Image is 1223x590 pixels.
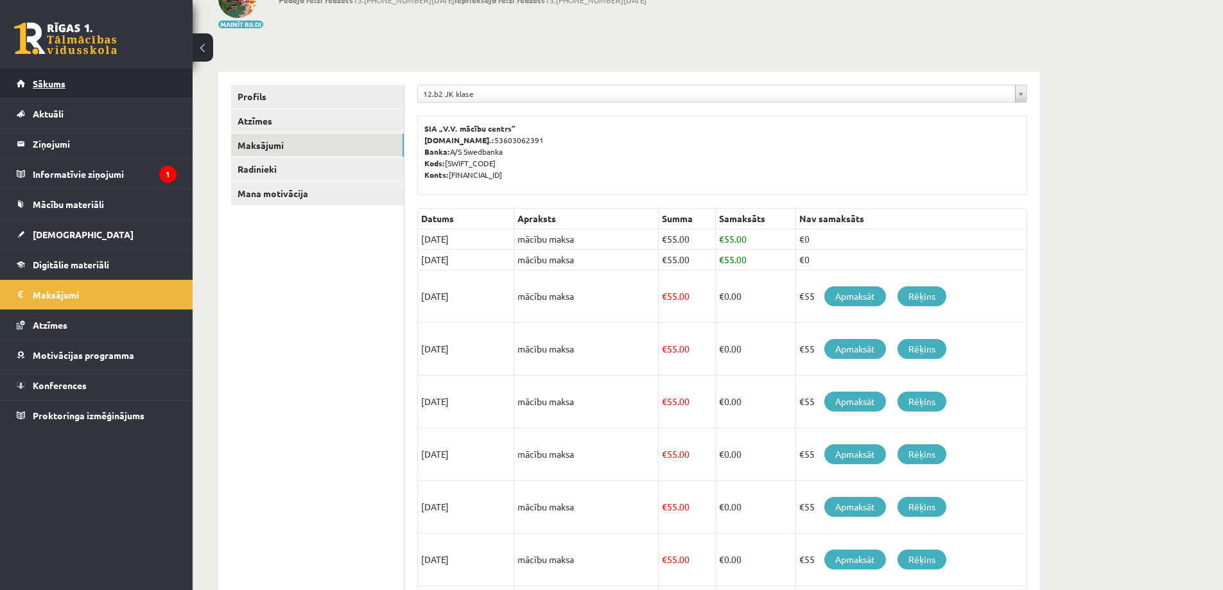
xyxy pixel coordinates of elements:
[514,270,659,323] td: mācību maksa
[824,550,886,569] a: Apmaksāt
[17,220,177,249] a: [DEMOGRAPHIC_DATA]
[659,481,716,534] td: 55.00
[424,169,449,180] b: Konts:
[14,22,117,55] a: Rīgas 1. Tālmācības vidusskola
[231,134,404,157] a: Maksājumi
[715,534,795,586] td: 0.00
[719,448,724,460] span: €
[662,290,667,302] span: €
[659,534,716,586] td: 55.00
[659,209,716,229] th: Summa
[418,209,514,229] th: Datums
[795,270,1027,323] td: €55
[659,376,716,428] td: 55.00
[514,534,659,586] td: mācību maksa
[898,286,946,306] a: Rēķins
[418,534,514,586] td: [DATE]
[715,270,795,323] td: 0.00
[715,323,795,376] td: 0.00
[898,550,946,569] a: Rēķins
[715,376,795,428] td: 0.00
[719,290,724,302] span: €
[795,428,1027,481] td: €55
[719,233,724,245] span: €
[17,370,177,400] a: Konferences
[514,481,659,534] td: mācību maksa
[514,323,659,376] td: mācību maksa
[418,250,514,270] td: [DATE]
[418,376,514,428] td: [DATE]
[33,229,134,240] span: [DEMOGRAPHIC_DATA]
[33,349,134,361] span: Motivācijas programma
[662,553,667,565] span: €
[17,129,177,159] a: Ziņojumi
[33,129,177,159] legend: Ziņojumi
[824,339,886,359] a: Apmaksāt
[231,109,404,133] a: Atzīmes
[659,270,716,323] td: 55.00
[33,280,177,309] legend: Maksājumi
[514,428,659,481] td: mācību maksa
[418,229,514,250] td: [DATE]
[662,233,667,245] span: €
[418,481,514,534] td: [DATE]
[795,376,1027,428] td: €55
[514,250,659,270] td: mācību maksa
[719,553,724,565] span: €
[17,310,177,340] a: Atzīmes
[418,270,514,323] td: [DATE]
[662,343,667,354] span: €
[17,189,177,219] a: Mācību materiāli
[33,319,67,331] span: Atzīmes
[231,182,404,205] a: Mana motivācija
[795,534,1027,586] td: €55
[33,108,64,119] span: Aktuāli
[715,481,795,534] td: 0.00
[33,159,177,189] legend: Informatīvie ziņojumi
[662,501,667,512] span: €
[514,209,659,229] th: Apraksts
[719,343,724,354] span: €
[17,159,177,189] a: Informatīvie ziņojumi1
[662,395,667,407] span: €
[423,85,1010,102] span: 12.b2 JK klase
[231,157,404,181] a: Radinieki
[719,254,724,265] span: €
[231,85,404,108] a: Profils
[17,280,177,309] a: Maksājumi
[17,401,177,430] a: Proktoringa izmēģinājums
[795,250,1027,270] td: €0
[424,123,516,134] b: SIA „V.V. mācību centrs”
[659,250,716,270] td: 55.00
[33,78,65,89] span: Sākums
[795,323,1027,376] td: €55
[418,85,1027,102] a: 12.b2 JK klase
[898,392,946,412] a: Rēķins
[719,395,724,407] span: €
[17,69,177,98] a: Sākums
[17,340,177,370] a: Motivācijas programma
[659,323,716,376] td: 55.00
[659,229,716,250] td: 55.00
[824,286,886,306] a: Apmaksāt
[33,259,109,270] span: Digitālie materiāli
[662,254,667,265] span: €
[33,198,104,210] span: Mācību materiāli
[218,21,263,28] button: Mainīt bildi
[514,376,659,428] td: mācību maksa
[898,444,946,464] a: Rēķins
[33,410,144,421] span: Proktoringa izmēģinājums
[424,158,445,168] b: Kods:
[824,497,886,517] a: Apmaksāt
[715,229,795,250] td: 55.00
[824,444,886,464] a: Apmaksāt
[795,481,1027,534] td: €55
[514,229,659,250] td: mācību maksa
[424,135,494,145] b: [DOMAIN_NAME].:
[715,250,795,270] td: 55.00
[715,209,795,229] th: Samaksāts
[795,229,1027,250] td: €0
[33,379,87,391] span: Konferences
[898,497,946,517] a: Rēķins
[17,99,177,128] a: Aktuāli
